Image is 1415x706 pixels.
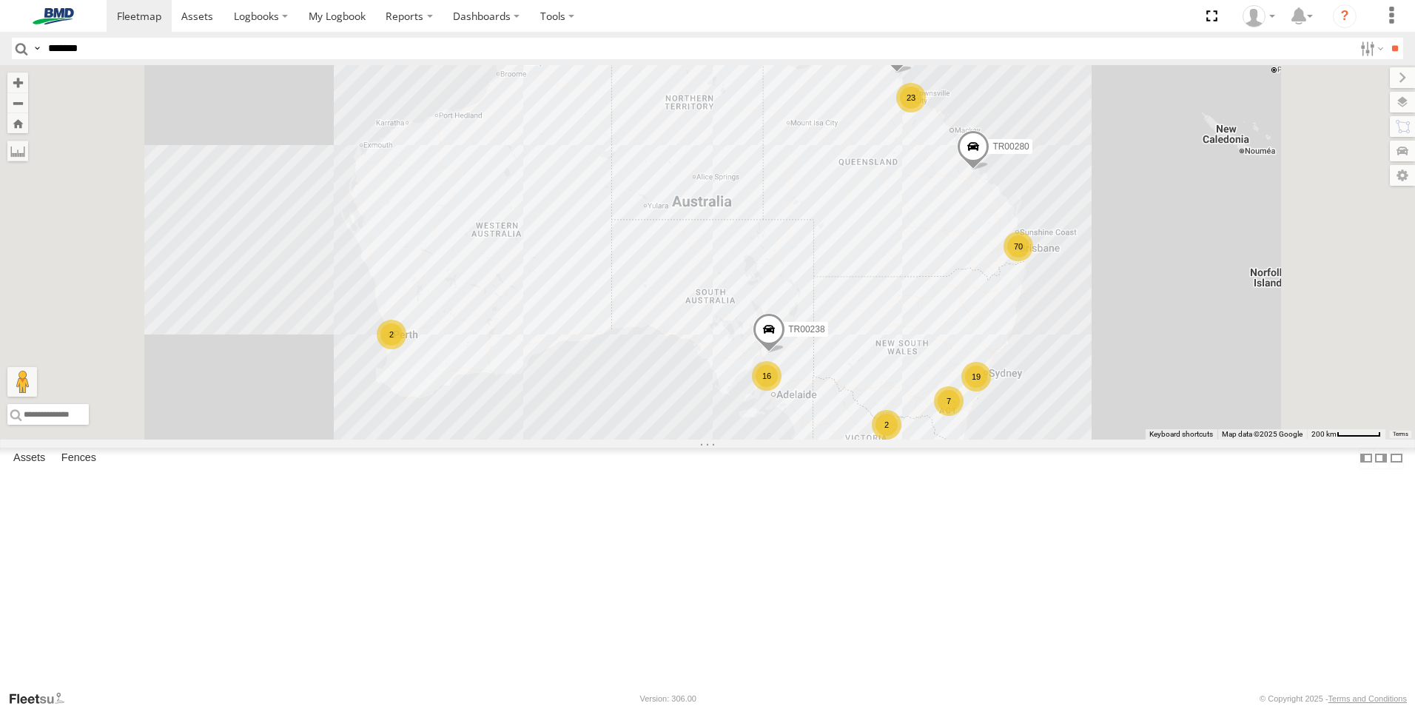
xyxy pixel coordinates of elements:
[7,367,37,397] button: Drag Pegman onto the map to open Street View
[6,448,53,468] label: Assets
[1390,165,1415,186] label: Map Settings
[1354,38,1386,59] label: Search Filter Options
[7,141,28,161] label: Measure
[1333,4,1357,28] i: ?
[1149,429,1213,440] button: Keyboard shortcuts
[872,410,901,440] div: 2
[1004,232,1033,261] div: 70
[1260,694,1407,703] div: © Copyright 2025 -
[1359,448,1374,469] label: Dock Summary Table to the Left
[54,448,104,468] label: Fences
[1307,429,1385,440] button: Map scale: 200 km per 56 pixels
[7,93,28,113] button: Zoom out
[8,691,76,706] a: Visit our Website
[992,142,1029,152] span: TR00280
[961,362,991,391] div: 19
[1222,430,1303,438] span: Map data ©2025 Google
[377,320,406,349] div: 2
[896,83,926,112] div: 23
[7,73,28,93] button: Zoom in
[1389,448,1404,469] label: Hide Summary Table
[1393,431,1408,437] a: Terms (opens in new tab)
[15,8,92,24] img: bmd-logo.svg
[1374,448,1388,469] label: Dock Summary Table to the Right
[31,38,43,59] label: Search Query
[1237,5,1280,27] div: Shellie Lewis
[934,386,964,416] div: 7
[640,694,696,703] div: Version: 306.00
[752,361,782,391] div: 16
[7,113,28,133] button: Zoom Home
[788,324,824,334] span: TR00238
[1328,694,1407,703] a: Terms and Conditions
[1311,430,1337,438] span: 200 km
